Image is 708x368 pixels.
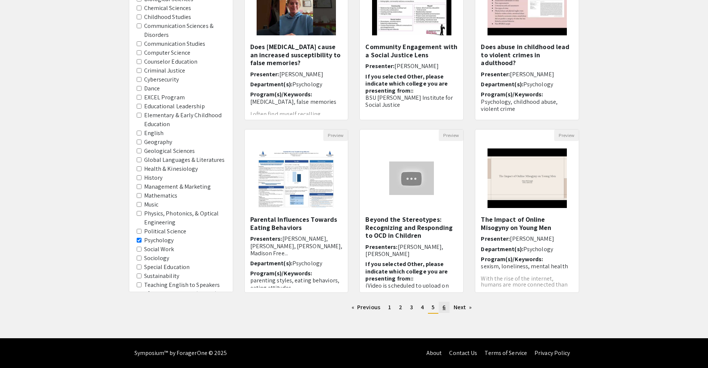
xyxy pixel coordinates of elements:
[250,277,343,291] p: parenting styles, eating behaviors, eating attitudes
[510,235,554,243] span: [PERSON_NAME]
[144,84,160,93] label: Dance
[144,236,174,245] label: Psychology
[144,182,211,191] label: Management & Marketing
[250,71,343,78] h6: Presenter:
[279,70,323,78] span: [PERSON_NAME]
[450,302,476,313] a: Next page
[323,129,348,141] button: Preview
[250,43,343,67] h5: Does [MEDICAL_DATA] cause an increased susceptibility to false memories?
[481,255,543,263] span: Program(s)/Keywords:
[292,259,322,267] span: Psychology
[292,80,322,88] span: Psychology
[408,114,438,122] span: Psychology
[480,141,574,215] img: <p>The Impact of Online Misogyny on Young Men</p>
[250,98,343,105] p: [MEDICAL_DATA], false memories
[382,154,441,202] img: <p class="ql-align-center"><span style="color: black;">Beyond the Stereotypes: Recognizing and Re...
[144,75,179,84] label: Cybersecurity
[481,71,573,78] h6: Presenter:
[144,102,205,111] label: Educational Leadership
[6,335,32,362] iframe: Chat
[144,13,191,22] label: Childhood Studies
[439,129,463,141] button: Preview
[442,303,445,311] span: 6
[399,303,402,311] span: 2
[365,243,458,257] h6: Presenters:
[144,245,174,254] label: Social Work
[144,254,169,263] label: Sociology
[426,349,442,357] a: About
[481,245,523,253] span: Department(s):
[144,48,191,57] label: Computer Science
[144,111,225,129] label: Elementary & Early Childhood Education
[432,303,435,311] span: 5
[481,43,573,67] h5: Does abuse in childhood lead to violent crimes in adulthood?
[144,272,179,281] label: Sustainability
[144,164,198,173] label: Health & Kinesiology
[144,263,190,272] label: Special Education
[481,80,523,88] span: Department(s):
[359,129,464,293] div: Open Presentation <p class="ql-align-center"><span style="color: black;">Beyond the Stereotypes: ...
[485,349,527,357] a: Terms of Service
[365,243,443,258] span: [PERSON_NAME], [PERSON_NAME]
[144,173,163,182] label: History
[365,63,458,70] h6: Presenter:
[481,215,573,231] h5: The Impact of Online Misogyny on Young Men
[475,129,579,293] div: Open Presentation <p>The Impact of Online Misogyny on Young Men</p>
[481,276,573,305] p: With the rise of the internet, humans are more connected than ever before. But why do some believ...
[421,303,424,311] span: 4
[394,62,438,70] span: [PERSON_NAME]
[250,90,312,98] span: Program(s)/Keywords:
[365,114,407,122] span: Department(s):
[144,209,225,227] label: Physics, Photonics, & Optical Engineering
[250,110,341,130] span: I often find myself recalling memories incorrectly during busier times in life. I also have...
[365,282,458,296] p: (Video is scheduled to upload on the 29th)
[410,303,413,311] span: 3
[144,138,172,147] label: Geography
[134,338,227,368] div: Symposium™ by ForagerOne © 2025
[144,22,225,39] label: Communication Sciences & Disorders
[534,349,570,357] a: Privacy Policy
[481,90,543,98] span: Program(s)/Keywords:
[144,200,159,209] label: Music
[365,73,448,95] span: If you selected Other, please indicate which college you are presenting from::
[244,129,349,293] div: Open Presentation <p>Parental Influences Towards Eating Behaviors</p>
[250,215,343,231] h5: Parental Influences Towards Eating Behaviors
[144,93,185,102] label: EXCEL Program
[365,94,458,108] p: BSU [PERSON_NAME] Institute for Social Justice
[144,156,225,164] label: Global Languages & Literatures
[449,349,477,357] a: Contact Us
[510,70,554,78] span: [PERSON_NAME]
[144,147,195,156] label: Geological Sciences
[144,129,164,138] label: English
[144,57,198,66] label: Counselor Education
[365,260,448,282] span: If you selected Other, please indicate which college you are presenting from::
[388,303,391,311] span: 1
[144,281,225,298] label: Teaching English to Speakers of Other Languages (TESOL)
[144,39,206,48] label: Communication Studies
[250,259,292,267] span: Department(s):
[365,43,458,59] h5: Community Engagement with a Social Justice Lens
[144,191,178,200] label: Mathematics
[144,66,185,75] label: Criminal Justice
[348,302,384,313] a: Previous page
[481,263,573,270] p: sexism, loneliness, mental health
[250,269,312,277] span: Program(s)/Keywords:
[250,80,292,88] span: Department(s):
[481,235,573,242] h6: Presenter:
[250,235,343,257] span: [PERSON_NAME], [PERSON_NAME], [PERSON_NAME], Madison Free...
[365,215,458,240] h5: Beyond the Stereotypes: Recognizing and Responding to OCD in Children
[481,98,573,112] p: Psychology, childhood abuse, violent crime
[523,245,553,253] span: Psychology
[249,141,343,215] img: <p>Parental Influences Towards Eating Behaviors</p>
[523,80,553,88] span: Psychology
[244,302,580,314] ul: Pagination
[250,235,343,257] h6: Presenters:
[554,129,579,141] button: Preview
[144,227,187,236] label: Political Science
[144,4,191,13] label: Chemical Sciences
